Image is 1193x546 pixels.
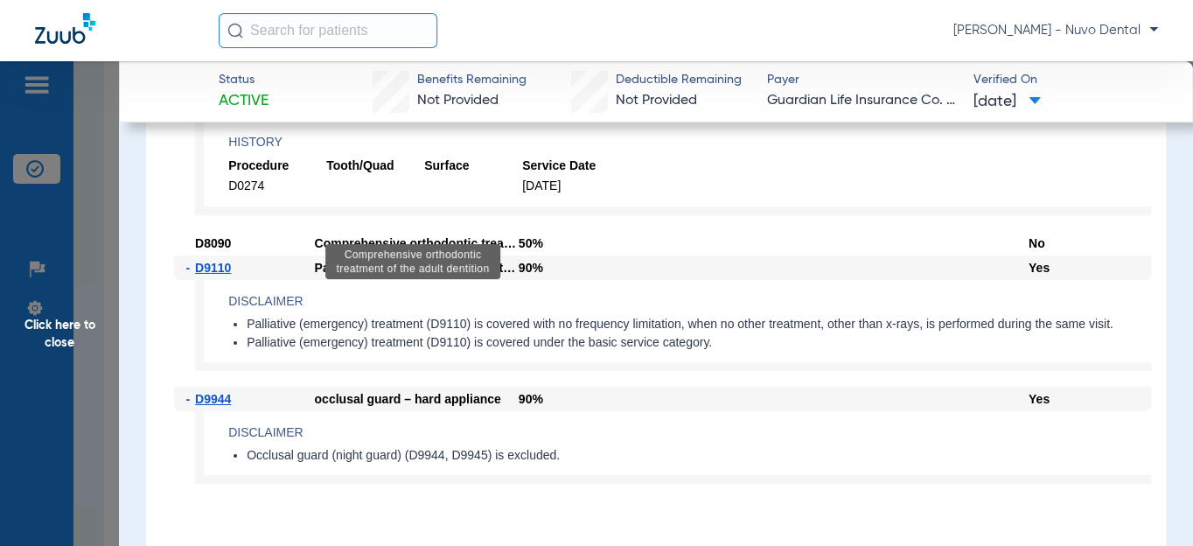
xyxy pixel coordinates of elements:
span: Deductible Remaining [616,71,742,89]
li: Occlusal guard (night guard) (D9944, D9945) is excluded. [247,448,1151,464]
h4: History [228,133,1151,151]
span: Guardian Life Insurance Co. of America [767,90,959,112]
span: Tooth/Quad [326,157,424,174]
div: Palliative (emergency) treatment of [MEDICAL_DATA] - minor procedure [315,255,519,280]
div: Comprehensive orthodontic treatment of the adult dentition [325,244,500,279]
li: Palliative (emergency) treatment (D9110) is covered with no frequency limitation, when no other t... [247,317,1151,332]
span: Service Date [522,157,620,174]
span: - [186,255,196,280]
div: occlusal guard – hard appliance [315,387,519,411]
img: Search Icon [227,23,243,38]
img: Zuub Logo [35,13,95,44]
h4: Disclaimer [228,423,1151,442]
h4: Disclaimer [228,292,1151,311]
div: 90% [519,255,621,280]
input: Search for patients [219,13,437,48]
div: Comprehensive orthodontic treatment of the adult dentition [315,231,519,255]
li: Palliative (emergency) treatment (D9110) is covered under the basic service category. [247,335,1151,351]
span: D9110 [195,261,231,275]
span: [PERSON_NAME] - Nuvo Dental [953,22,1158,39]
span: [DATE] [522,178,620,194]
iframe: Chat Widget [1106,462,1193,546]
div: Yes [1029,387,1151,411]
span: Surface [424,157,522,174]
div: 50% [519,231,621,255]
span: Not Provided [616,94,697,108]
span: Procedure [228,157,326,174]
span: - [186,387,196,411]
span: Benefits Remaining [417,71,527,89]
span: Verified On [973,71,1165,89]
span: Not Provided [417,94,499,108]
span: Status [219,71,269,89]
span: Active [219,90,269,112]
span: D9944 [195,392,231,406]
span: [DATE] [973,91,1041,113]
div: No [1029,231,1151,255]
div: 90% [519,387,621,411]
span: Payer [767,71,959,89]
span: D8090 [195,236,231,250]
span: D0274 [228,178,326,194]
div: Yes [1029,255,1151,280]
